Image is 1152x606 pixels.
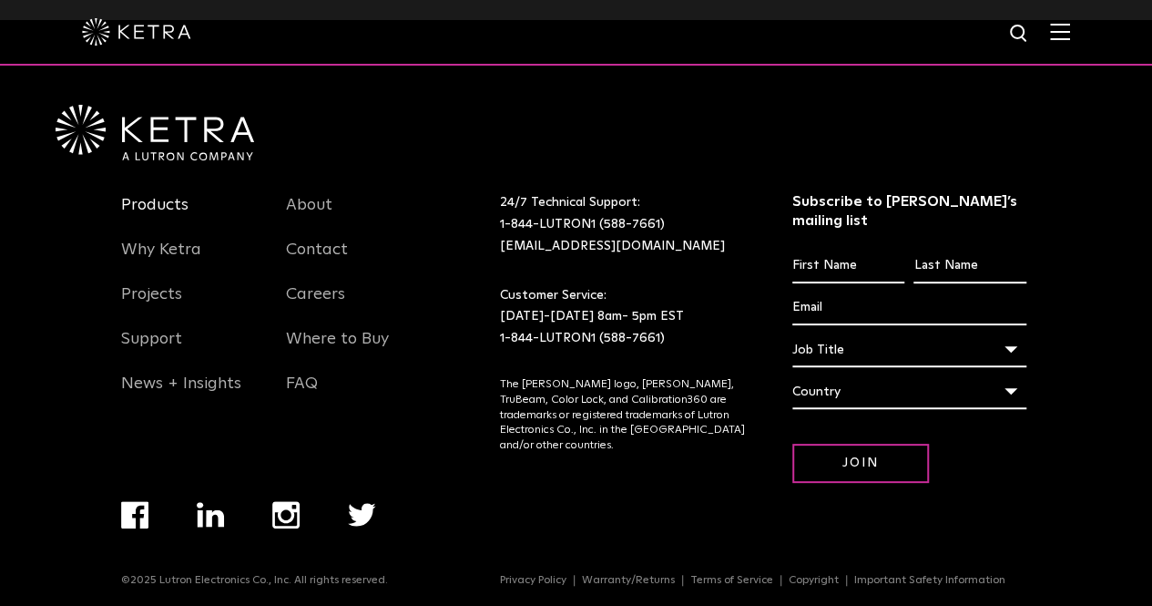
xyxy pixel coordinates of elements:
p: Customer Service: [DATE]-[DATE] 8am- 5pm EST [500,285,747,350]
div: Country [792,375,1026,409]
a: Copyright [781,575,847,586]
div: Navigation Menu [121,501,424,574]
a: Projects [121,284,182,326]
img: facebook [121,501,148,529]
a: 1-844-LUTRON1 (588-7661) [500,218,665,231]
div: Navigation Menu [500,574,1031,587]
input: Last Name [913,249,1025,283]
div: Job Title [792,333,1026,367]
h3: Subscribe to [PERSON_NAME]’s mailing list [792,192,1026,231]
input: Email [792,291,1026,325]
p: 24/7 Technical Support: [500,192,747,257]
a: Support [121,329,182,371]
a: Terms of Service [683,575,781,586]
a: Privacy Policy [493,575,575,586]
a: About [286,195,332,237]
input: First Name [792,249,904,283]
img: linkedin [197,502,225,528]
a: [EMAIL_ADDRESS][DOMAIN_NAME] [500,240,725,252]
a: Warranty/Returns [575,575,683,586]
a: Where to Buy [286,329,389,371]
p: ©2025 Lutron Electronics Co., Inc. All rights reserved. [121,574,388,587]
img: ketra-logo-2019-white [82,18,191,46]
img: Hamburger%20Nav.svg [1050,23,1070,40]
a: Why Ketra [121,240,201,282]
a: News + Insights [121,374,241,416]
div: Navigation Menu [121,192,260,416]
a: 1-844-LUTRON1 (588-7661) [500,332,665,344]
a: FAQ [286,374,318,416]
img: search icon [1008,23,1031,46]
input: Join [792,444,929,483]
a: Careers [286,284,345,326]
a: Contact [286,240,348,282]
img: twitter [348,503,376,527]
div: Navigation Menu [286,192,424,416]
a: Important Safety Information [847,575,1013,586]
p: The [PERSON_NAME] logo, [PERSON_NAME], TruBeam, Color Lock, and Calibration360 are trademarks or ... [500,377,747,454]
img: instagram [272,501,300,529]
img: Ketra-aLutronCo_White_RGB [56,105,254,161]
a: Products [121,195,189,237]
